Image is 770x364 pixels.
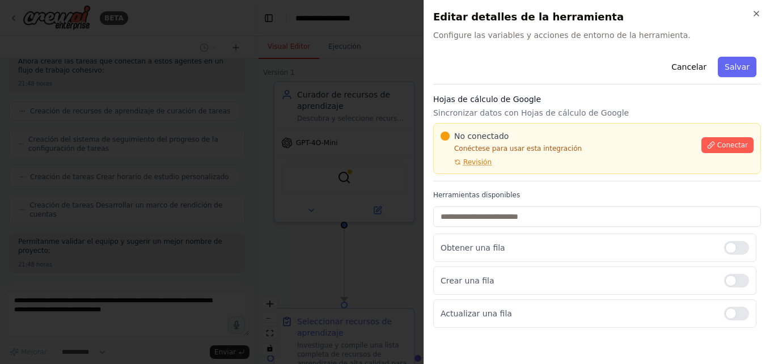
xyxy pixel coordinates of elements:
[717,141,748,150] span: Conectar
[454,130,509,142] span: No conectado
[665,57,713,77] button: Cancelar
[433,107,761,118] p: Sincronizar datos con Hojas de cálculo de Google
[441,158,492,167] button: Revisión
[433,94,761,105] h3: Hojas de cálculo de Google
[433,191,761,200] label: Herramientas disponibles
[441,242,715,253] p: Obtener una fila
[701,137,754,153] button: Conectar
[441,144,695,153] p: Conéctese para usar esta integración
[441,308,715,319] p: Actualizar una fila
[718,57,756,77] button: Salvar
[433,29,761,41] span: Configure las variables y acciones de entorno de la herramienta.
[463,158,492,167] span: Revisión
[433,9,761,25] h2: Editar detalles de la herramienta
[441,275,715,286] p: Crear una fila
